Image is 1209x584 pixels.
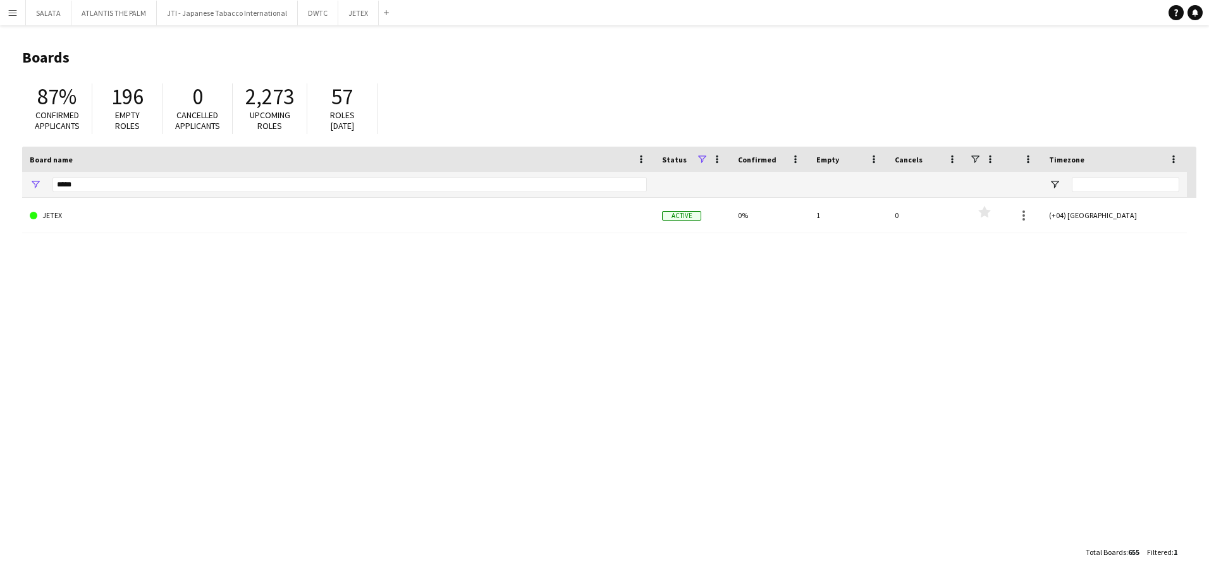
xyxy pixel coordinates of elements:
button: SALATA [26,1,71,25]
span: Confirmed [738,155,776,164]
span: 1 [1174,547,1177,557]
span: 0 [192,83,203,111]
span: Total Boards [1086,547,1126,557]
span: Empty roles [115,109,140,131]
span: Active [662,211,701,221]
span: Timezone [1049,155,1084,164]
div: 0 [887,198,966,233]
div: 0% [730,198,809,233]
button: ATLANTIS THE PALM [71,1,157,25]
span: Roles [DATE] [330,109,355,131]
span: Empty [816,155,839,164]
button: Open Filter Menu [1049,179,1060,190]
input: Board name Filter Input [52,177,647,192]
span: Confirmed applicants [35,109,80,131]
input: Timezone Filter Input [1072,177,1179,192]
span: Cancelled applicants [175,109,220,131]
a: JETEX [30,198,647,233]
button: DWTC [298,1,338,25]
button: JETEX [338,1,379,25]
span: 655 [1128,547,1139,557]
button: JTI - Japanese Tabacco International [157,1,298,25]
span: Cancels [895,155,923,164]
span: 57 [331,83,353,111]
span: Filtered [1147,547,1172,557]
span: Upcoming roles [250,109,290,131]
span: 87% [37,83,77,111]
div: (+04) [GEOGRAPHIC_DATA] [1041,198,1187,233]
span: 196 [111,83,144,111]
div: : [1147,540,1177,564]
span: Board name [30,155,73,164]
div: 1 [809,198,887,233]
h1: Boards [22,48,1196,67]
span: Status [662,155,687,164]
div: : [1086,540,1139,564]
button: Open Filter Menu [30,179,41,190]
span: 2,273 [245,83,294,111]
